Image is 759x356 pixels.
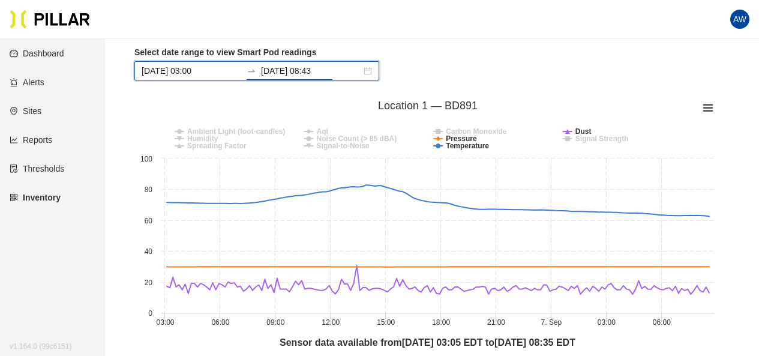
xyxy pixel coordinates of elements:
[140,155,152,163] text: 100
[10,77,44,87] a: alertAlerts
[145,217,153,225] text: 60
[187,134,218,143] tspan: Humidity
[134,335,721,350] div: Sensor data available from [DATE] 03:05 EDT to [DATE] 08:35 EDT
[541,318,562,327] tspan: 7. Sep
[211,318,229,327] text: 06:00
[148,309,152,318] text: 0
[187,142,247,150] tspan: Spreading Factor
[733,10,746,29] span: AW
[446,142,489,150] tspan: Temperature
[261,64,361,77] input: End date
[598,318,616,327] text: 03:00
[10,164,64,173] a: exceptionThresholds
[322,318,340,327] text: 12:00
[317,127,328,136] tspan: Aqi
[266,318,284,327] text: 09:00
[378,100,478,112] tspan: Location 1 — BD891
[187,127,285,136] tspan: Ambient Light (foot-candles)
[487,318,505,327] text: 21:00
[247,66,256,76] span: swap-right
[432,318,450,327] text: 18:00
[10,10,90,29] img: Pillar Technologies
[10,49,64,58] a: dashboardDashboard
[142,64,242,77] input: Start date
[134,46,384,59] label: Select date range to view Smart Pod readings
[10,135,52,145] a: line-chartReports
[156,318,174,327] text: 03:00
[377,318,395,327] text: 15:00
[145,279,153,287] text: 20
[446,127,507,136] tspan: Carbon Monoxide
[446,134,477,143] tspan: Pressure
[145,186,153,194] text: 80
[575,134,629,143] tspan: Signal Strength
[10,106,41,116] a: environmentSites
[10,193,61,202] a: qrcodeInventory
[317,134,397,143] tspan: Noise Count (> 85 dBA)
[653,318,671,327] text: 06:00
[247,66,256,76] span: to
[317,142,370,150] tspan: Signal-to-Noise
[145,247,153,256] text: 40
[575,127,592,136] tspan: Dust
